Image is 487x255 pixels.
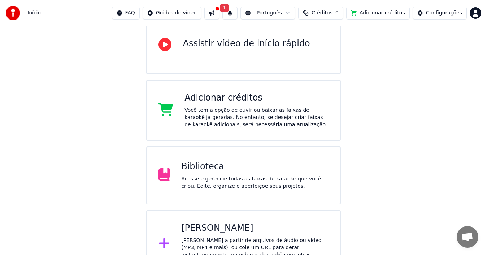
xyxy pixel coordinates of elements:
[335,9,339,17] span: 0
[184,92,329,104] div: Adicionar créditos
[312,9,332,17] span: Créditos
[181,161,329,173] div: Biblioteca
[346,7,410,20] button: Adicionar créditos
[27,9,41,17] nav: breadcrumb
[426,9,462,17] div: Configurações
[181,175,329,190] div: Acesse e gerencie todas as faixas de karaokê que você criou. Edite, organize e aperfeiçoe seus pr...
[298,7,343,20] button: Créditos0
[183,38,310,50] div: Assistir vídeo de início rápido
[184,107,329,128] div: Você tem a opção de ouvir ou baixar as faixas de karaokê já geradas. No entanto, se desejar criar...
[457,226,478,248] a: Bate-papo aberto
[220,4,229,12] span: 1
[112,7,140,20] button: FAQ
[181,222,329,234] div: [PERSON_NAME]
[222,7,238,20] button: 1
[27,9,41,17] span: Início
[6,6,20,20] img: youka
[413,7,467,20] button: Configurações
[143,7,201,20] button: Guides de vídeo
